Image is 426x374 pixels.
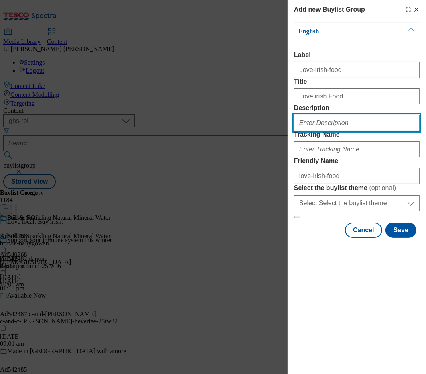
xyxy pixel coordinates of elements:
input: Enter Tracking Name [294,141,420,157]
label: Tracking Name [294,131,420,138]
button: Cancel [345,223,382,238]
input: Enter Title [294,88,420,104]
label: Title [294,78,420,85]
label: Friendly Name [294,157,420,165]
span: ( optional ) [369,184,396,191]
input: Enter Friendly Name [294,168,420,184]
label: Description [294,104,420,112]
label: Select the buylist theme [294,184,420,192]
button: Save [385,223,416,238]
p: English [298,27,383,35]
h4: Add new Buylist Group [294,5,365,14]
label: Label [294,51,420,59]
input: Enter Label [294,62,420,78]
input: Enter Description [294,115,420,131]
